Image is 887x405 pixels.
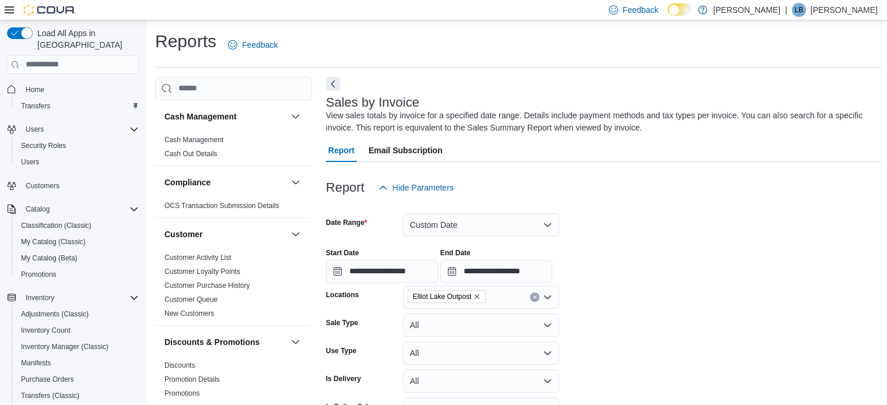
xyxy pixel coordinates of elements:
span: Feedback [623,4,658,16]
a: Promotions [164,389,200,397]
button: Classification (Classic) [12,217,143,234]
p: [PERSON_NAME] [811,3,878,17]
button: Transfers (Classic) [12,388,143,404]
button: Custom Date [403,213,559,237]
span: Elliot Lake Outpost [408,290,486,303]
span: Manifests [21,358,51,368]
span: Users [21,122,139,136]
button: Purchase Orders [12,371,143,388]
span: Home [21,82,139,97]
button: Hide Parameters [374,176,458,199]
span: Classification (Classic) [16,219,139,233]
div: Customer [155,251,312,325]
span: Inventory Manager (Classic) [16,340,139,354]
span: My Catalog (Classic) [16,235,139,249]
span: Transfers [16,99,139,113]
button: Open list of options [543,293,552,302]
span: Purchase Orders [16,372,139,386]
p: | [785,3,787,17]
span: OCS Transaction Submission Details [164,201,279,210]
span: Users [16,155,139,169]
span: Transfers [21,101,50,111]
a: Customer Loyalty Points [164,267,240,276]
span: Promotion Details [164,375,220,384]
span: Inventory [26,293,54,302]
span: Cash Out Details [164,149,218,159]
span: Customers [26,181,59,191]
a: Transfers [16,99,55,113]
button: Cash Management [164,111,286,122]
label: End Date [440,248,471,258]
button: Discounts & Promotions [289,335,303,349]
span: LB [795,3,804,17]
button: Users [12,154,143,170]
span: Feedback [242,39,278,51]
h3: Customer [164,228,202,240]
h3: Discounts & Promotions [164,336,260,348]
a: Promotions [16,267,61,281]
a: Inventory Count [16,323,75,337]
input: Press the down key to open a popover containing a calendar. [326,260,438,283]
div: Compliance [155,199,312,217]
button: Inventory Manager (Classic) [12,339,143,355]
label: Use Type [326,346,356,355]
a: New Customers [164,309,214,318]
button: Security Roles [12,138,143,154]
a: Security Roles [16,139,71,153]
a: Customers [21,179,64,193]
a: Customer Activity List [164,253,232,262]
button: Inventory [21,291,59,305]
button: Inventory [2,290,143,306]
span: Inventory Count [21,326,71,335]
span: Elliot Lake Outpost [413,291,472,302]
button: Home [2,81,143,98]
span: My Catalog (Beta) [21,253,78,263]
button: Users [21,122,48,136]
h3: Report [326,181,364,195]
span: Promotions [16,267,139,281]
a: Inventory Manager (Classic) [16,340,113,354]
label: Sale Type [326,318,358,327]
span: Report [328,139,355,162]
div: Discounts & Promotions [155,358,312,405]
input: Press the down key to open a popover containing a calendar. [440,260,552,283]
div: Laura Burns [792,3,806,17]
span: Classification (Classic) [21,221,92,230]
button: Transfers [12,98,143,114]
a: Feedback [223,33,282,57]
span: Catalog [21,202,139,216]
a: Transfers (Classic) [16,389,84,403]
span: Customer Activity List [164,253,232,262]
span: Email Subscription [369,139,443,162]
button: Cash Management [289,110,303,124]
span: Inventory Count [16,323,139,337]
span: Adjustments (Classic) [21,309,89,319]
span: Promotions [21,270,57,279]
span: Catalog [26,205,50,214]
h3: Cash Management [164,111,237,122]
span: Inventory [21,291,139,305]
span: Security Roles [16,139,139,153]
button: Customer [289,227,303,241]
input: Dark Mode [668,3,692,16]
h3: Compliance [164,177,211,188]
button: My Catalog (Classic) [12,234,143,250]
span: Customer Queue [164,295,218,304]
div: Cash Management [155,133,312,165]
button: Adjustments (Classic) [12,306,143,322]
a: Customer Queue [164,295,218,304]
button: Next [326,77,340,91]
a: Cash Management [164,136,223,144]
span: Users [21,157,39,167]
a: Home [21,83,49,97]
a: OCS Transaction Submission Details [164,202,279,210]
h1: Reports [155,30,216,53]
a: Cash Out Details [164,150,218,158]
img: Cova [23,4,76,16]
p: [PERSON_NAME] [713,3,780,17]
span: New Customers [164,309,214,318]
button: All [403,341,559,365]
a: Classification (Classic) [16,219,96,233]
span: Customers [21,178,139,193]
